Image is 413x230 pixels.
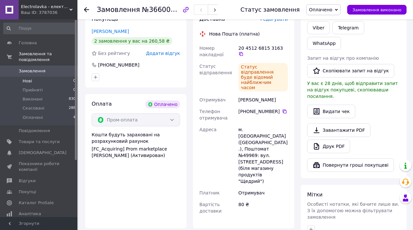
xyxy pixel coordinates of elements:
[238,63,288,91] div: Статус відправлення буде відомий найближчим часом
[97,62,140,68] div: [PHONE_NUMBER]
[19,200,54,206] span: Каталог ProSale
[97,6,140,14] span: Замовлення
[199,190,220,195] span: Платник
[307,123,370,137] a: Завантажити PDF
[237,94,289,106] div: [PERSON_NAME]
[307,202,399,220] span: Особисті нотатки, які бачите лише ви. З їх допомогою можна фільтрувати замовлення
[19,161,60,172] span: Показники роботи компанії
[19,139,60,145] span: Товари та послуги
[92,146,180,159] div: [FC_Acquiring] Prom marketplace [PERSON_NAME] (Активирован)
[84,6,89,13] div: Повернутися назад
[199,97,226,102] span: Отримувач
[92,131,180,159] div: Кошти будуть зараховані на розрахунковий рахунок
[199,109,227,120] span: Телефон отримувача
[307,56,379,61] span: Запит на відгук про компанію
[19,40,37,46] span: Головна
[92,16,118,22] span: Покупець
[309,7,332,12] span: Оплачено
[73,115,76,120] span: 4
[238,45,288,57] div: 20 4512 6815 3163
[307,81,398,99] span: У вас є 28 днів, щоб відправити запит на відгук покупцеві, скопіювавши посилання.
[307,21,330,34] a: Viber
[145,100,180,108] div: Оплачено
[240,6,300,13] div: Статус замовлення
[237,187,289,199] div: Отримувач
[92,101,112,107] span: Оплата
[73,87,76,93] span: 0
[3,23,76,34] input: Пошук
[21,10,77,16] div: Ваш ID: 3787036
[199,16,225,22] span: Доставка
[92,29,129,34] a: [PERSON_NAME]
[23,87,43,93] span: Прийняті
[92,37,172,45] div: 2 замовлення у вас на 260,58 ₴
[199,202,221,214] span: Вартість доставки
[98,51,130,56] span: Без рейтингу
[23,78,32,84] span: Нові
[352,7,401,12] span: Замовлення виконано
[199,64,232,75] span: Статус відправлення
[23,115,43,120] span: Оплачені
[21,4,69,10] span: Electrolavka - електротовари на ринку Соцміста
[23,96,43,102] span: Виконані
[307,192,323,198] span: Мітки
[19,128,50,134] span: Повідомлення
[69,96,76,102] span: 830
[199,127,217,132] span: Адреса
[347,5,407,15] button: Замовлення виконано
[307,105,355,118] button: Видати чек
[19,189,36,195] span: Покупці
[307,140,350,153] a: Друк PDF
[146,51,180,56] span: Додати відгук
[19,211,41,217] span: Аналітика
[307,37,341,50] a: WhatsApp
[238,108,288,115] div: [PHONE_NUMBER]
[73,78,76,84] span: 0
[23,105,45,111] span: Скасовані
[69,105,76,111] span: 288
[199,46,224,57] span: Номер накладної
[19,51,77,63] span: Замовлення та повідомлення
[207,31,261,37] div: Нова Пошта (платна)
[237,124,289,187] div: м. [GEOGRAPHIC_DATA] ([GEOGRAPHIC_DATA].), Поштомат №49969: вул. [STREET_ADDRESS] (біля магазину ...
[142,5,188,14] span: №366004972
[260,16,288,22] span: Редагувати
[307,64,394,78] button: Скопіювати запит на відгук
[332,21,364,34] a: Telegram
[19,178,35,184] span: Відгуки
[237,199,289,217] div: 80 ₴
[307,158,394,172] button: Повернути гроші покупцеві
[19,150,66,156] span: [DEMOGRAPHIC_DATA]
[19,68,45,74] span: Замовлення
